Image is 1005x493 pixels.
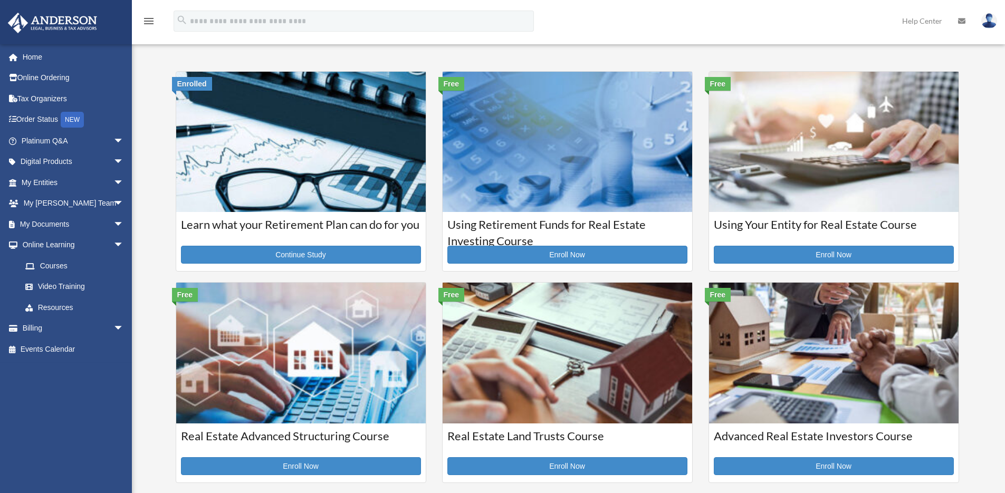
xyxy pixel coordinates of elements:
a: menu [142,18,155,27]
span: arrow_drop_down [113,172,135,194]
a: Online Ordering [7,67,140,89]
i: search [176,14,188,26]
h3: Real Estate Land Trusts Course [447,428,687,455]
a: Enroll Now [714,457,954,475]
a: My Entitiesarrow_drop_down [7,172,140,193]
a: Events Calendar [7,339,140,360]
a: Order StatusNEW [7,109,140,131]
h3: Using Retirement Funds for Real Estate Investing Course [447,217,687,243]
a: Video Training [15,276,140,297]
a: Continue Study [181,246,421,264]
span: arrow_drop_down [113,214,135,235]
span: arrow_drop_down [113,318,135,340]
a: Enroll Now [447,246,687,264]
a: Digital Productsarrow_drop_down [7,151,140,172]
a: Billingarrow_drop_down [7,318,140,339]
span: arrow_drop_down [113,235,135,256]
a: Tax Organizers [7,88,140,109]
span: arrow_drop_down [113,130,135,152]
a: Enroll Now [714,246,954,264]
img: Anderson Advisors Platinum Portal [5,13,100,33]
div: Enrolled [172,77,212,91]
a: Enroll Now [181,457,421,475]
div: Free [705,288,731,302]
div: NEW [61,112,84,128]
h3: Real Estate Advanced Structuring Course [181,428,421,455]
a: Online Learningarrow_drop_down [7,235,140,256]
div: Free [705,77,731,91]
h3: Advanced Real Estate Investors Course [714,428,954,455]
a: Enroll Now [447,457,687,475]
div: Free [438,77,465,91]
span: arrow_drop_down [113,193,135,215]
div: Free [438,288,465,302]
div: Free [172,288,198,302]
a: My Documentsarrow_drop_down [7,214,140,235]
span: arrow_drop_down [113,151,135,173]
a: Home [7,46,140,67]
h3: Using Your Entity for Real Estate Course [714,217,954,243]
a: Resources [15,297,140,318]
img: User Pic [981,13,997,28]
h3: Learn what your Retirement Plan can do for you [181,217,421,243]
a: Platinum Q&Aarrow_drop_down [7,130,140,151]
i: menu [142,15,155,27]
a: My [PERSON_NAME] Teamarrow_drop_down [7,193,140,214]
a: Courses [15,255,135,276]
